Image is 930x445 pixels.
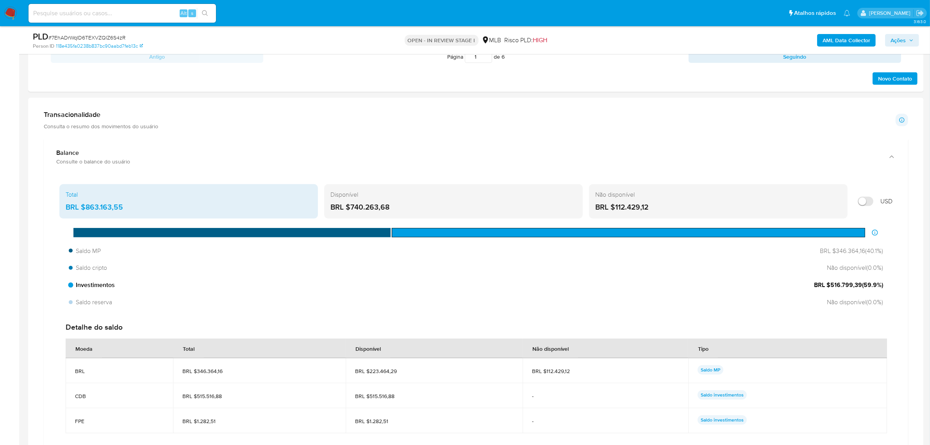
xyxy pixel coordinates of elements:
span: s [191,9,193,17]
span: Página de [447,50,505,63]
b: AML Data Collector [823,34,870,47]
span: HIGH [533,36,548,45]
button: AML Data Collector [817,34,876,47]
span: Risco PLD: [505,36,548,45]
button: Novo Contato [873,72,918,85]
span: 6 [502,53,505,61]
a: 118e435fa0238b837bc90aabd7feb13c [56,43,143,50]
span: Ações [891,34,906,47]
span: Alt [180,9,187,17]
p: jhonata.costa@mercadolivre.com [869,9,913,17]
button: Ações [885,34,919,47]
p: OPEN - IN REVIEW STAGE I [405,35,478,46]
span: # 7EhADrWqID6TEXVZQlZ6S4zR [48,34,125,41]
a: Sair [916,9,924,17]
b: Person ID [33,43,54,50]
span: 3.163.0 [914,18,926,25]
button: search-icon [197,8,213,19]
button: Antigo [51,50,263,63]
span: Novo Contato [878,73,912,84]
b: PLD [33,30,48,43]
input: Pesquise usuários ou casos... [29,8,216,18]
span: Atalhos rápidos [794,9,836,17]
a: Notificações [844,10,850,16]
div: MLB [482,36,502,45]
button: Seguindo [689,50,901,63]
